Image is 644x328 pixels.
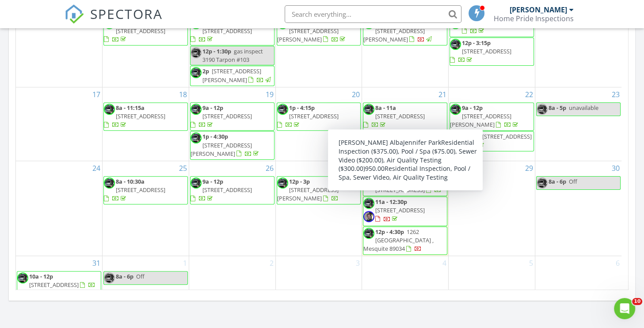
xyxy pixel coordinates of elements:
a: Go to August 23, 2025 [610,87,621,102]
img: dscn0525.jpg [277,104,288,115]
img: dscn0525.jpg [450,104,461,115]
a: 9a - 12p [STREET_ADDRESS] [191,177,252,202]
a: Go to August 31, 2025 [91,256,102,270]
a: Go to August 28, 2025 [437,161,448,175]
a: Go to August 22, 2025 [523,87,535,102]
span: [STREET_ADDRESS] [202,27,252,35]
span: [STREET_ADDRESS] [289,112,339,120]
td: Go to September 1, 2025 [103,256,189,292]
a: 8a - 11:15a [STREET_ADDRESS] [104,104,165,128]
div: Home Pride Inspections [494,14,574,23]
td: Go to August 21, 2025 [362,87,449,161]
a: 11a - 12p [STREET_ADDRESS] [191,18,252,43]
a: 12p - 3:15p [STREET_ADDRESS] [450,38,534,66]
span: [STREET_ADDRESS] [462,47,511,55]
td: Go to August 16, 2025 [535,2,621,87]
a: SPECTORA [65,12,163,30]
a: Go to September 1, 2025 [181,256,189,270]
td: Go to September 3, 2025 [275,256,362,292]
a: Go to August 18, 2025 [177,87,189,102]
a: Go to August 26, 2025 [264,161,275,175]
img: dscn0525.jpg [104,104,115,115]
a: 10a - 12p [STREET_ADDRESS] [29,272,95,289]
a: Go to August 21, 2025 [437,87,448,102]
a: 1p - 4p [STREET_ADDRESS] [450,131,534,151]
a: 9a - 10a [STREET_ADDRESS][PERSON_NAME] [363,18,433,43]
input: Search everything... [285,5,461,23]
td: Go to August 22, 2025 [449,87,535,161]
span: 9a - 12p [462,104,483,112]
td: Go to August 26, 2025 [189,161,275,256]
span: 8a - 6p [116,272,133,280]
span: [STREET_ADDRESS] [202,112,252,120]
span: 12p - 4:30p [375,228,404,236]
img: dscn0525.jpg [277,177,288,189]
span: 8a - 5p [549,104,566,112]
span: 1262 [GEOGRAPHIC_DATA] , Mesquite 89034 [363,228,434,253]
span: [STREET_ADDRESS] [29,281,79,289]
img: cache_4093185123.jpg [363,211,374,222]
a: 9a - 12p [STREET_ADDRESS] [104,18,165,43]
a: 9a - 10a [STREET_ADDRESS][PERSON_NAME] [363,17,447,45]
a: 1p - 4:15p [STREET_ADDRESS] [277,102,361,131]
td: Go to August 17, 2025 [16,87,103,161]
a: 12p - 4:30p 1262 [GEOGRAPHIC_DATA] , Mesquite 89034 [363,228,434,253]
span: 10a - 12p [29,272,53,280]
a: 11a - 12p [STREET_ADDRESS] [190,17,274,45]
span: 8a - 11a [375,104,396,112]
span: [STREET_ADDRESS] [375,112,425,120]
a: 9a - 12p [STREET_ADDRESS] [191,104,252,128]
a: 12p - 4:30p 1262 [GEOGRAPHIC_DATA] , Mesquite 89034 [363,226,447,255]
span: Off [569,177,577,185]
a: 9a - 12p [STREET_ADDRESS] [190,102,274,131]
span: [STREET_ADDRESS][PERSON_NAME] [202,67,261,83]
a: 8a - 10:30a [STREET_ADDRESS] [104,177,165,202]
td: Go to August 15, 2025 [449,2,535,87]
span: [STREET_ADDRESS] [116,27,165,35]
a: Go to August 24, 2025 [91,161,102,175]
img: dscn0525.jpg [191,104,202,115]
td: Go to September 6, 2025 [535,256,621,292]
td: Go to August 30, 2025 [535,161,621,256]
span: 1p - 4p [462,132,480,140]
a: 1p - 4:15p [STREET_ADDRESS] [277,104,339,128]
td: Go to September 2, 2025 [189,256,275,292]
span: 8:30a - 11:30a [375,177,412,185]
span: [STREET_ADDRESS] [482,132,532,140]
td: Go to August 23, 2025 [535,87,621,161]
a: 8:30a - 11:30a [STREET_ADDRESS] [375,177,442,194]
span: [STREET_ADDRESS][PERSON_NAME] [277,186,339,202]
a: Go to August 30, 2025 [610,161,621,175]
img: dscn0525.jpg [363,198,374,209]
img: dscn0525.jpg [191,47,202,58]
span: [STREET_ADDRESS] [116,186,165,194]
span: SPECTORA [90,4,163,23]
img: dscn0525.jpg [450,39,461,50]
td: Go to August 29, 2025 [449,161,535,256]
td: Go to August 11, 2025 [103,2,189,87]
span: [STREET_ADDRESS] [116,112,165,120]
a: 2:30p - 5:30p [STREET_ADDRESS][PERSON_NAME] [277,18,347,43]
img: dscn0525.jpg [537,177,548,189]
td: Go to August 27, 2025 [275,161,362,256]
a: Go to August 27, 2025 [350,161,362,175]
span: 9a - 12p [202,104,223,112]
span: [STREET_ADDRESS][PERSON_NAME] [191,141,252,158]
span: 8a - 10:30a [116,177,145,185]
a: Go to September 3, 2025 [354,256,362,270]
img: dscn0525.jpg [191,67,202,78]
span: unavailable [569,104,598,112]
a: 2p [STREET_ADDRESS][PERSON_NAME] [202,67,272,83]
td: Go to August 28, 2025 [362,161,449,256]
a: 10a - 12p [STREET_ADDRESS] [17,271,101,291]
img: dscn0525.jpg [450,132,461,143]
span: [STREET_ADDRESS][PERSON_NAME] [450,112,511,128]
span: 12p - 3:15p [462,39,491,47]
a: 8:30a - 11:30a [STREET_ADDRESS] [363,176,447,196]
a: 8a - 11a [STREET_ADDRESS] [363,102,447,131]
img: dscn0525.jpg [191,177,202,189]
td: Go to August 20, 2025 [275,87,362,161]
span: 11a - 12:30p [375,198,407,206]
a: 8a - 11a [STREET_ADDRESS] [363,104,425,128]
span: 10 [632,298,642,305]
